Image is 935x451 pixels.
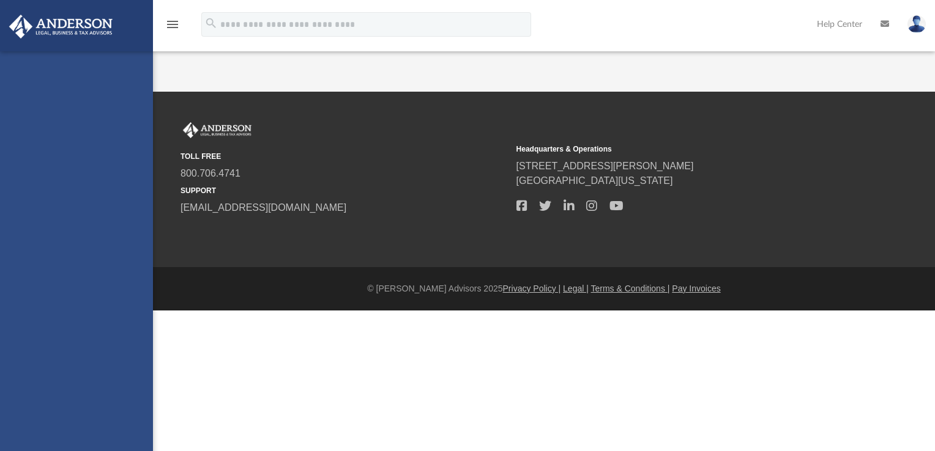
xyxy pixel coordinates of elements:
[563,284,589,293] a: Legal |
[181,151,508,162] small: TOLL FREE
[591,284,670,293] a: Terms & Conditions |
[907,15,926,33] img: User Pic
[503,284,561,293] a: Privacy Policy |
[6,15,116,38] img: Anderson Advisors Platinum Portal
[672,284,720,293] a: Pay Invoices
[204,16,218,30] i: search
[181,202,346,213] a: [EMAIL_ADDRESS][DOMAIN_NAME]
[153,282,935,295] div: © [PERSON_NAME] Advisors 2025
[165,23,180,32] a: menu
[181,168,240,178] a: 800.706.4741
[165,17,180,32] i: menu
[516,175,673,186] a: [GEOGRAPHIC_DATA][US_STATE]
[181,122,254,138] img: Anderson Advisors Platinum Portal
[516,161,694,171] a: [STREET_ADDRESS][PERSON_NAME]
[516,144,844,155] small: Headquarters & Operations
[181,185,508,196] small: SUPPORT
